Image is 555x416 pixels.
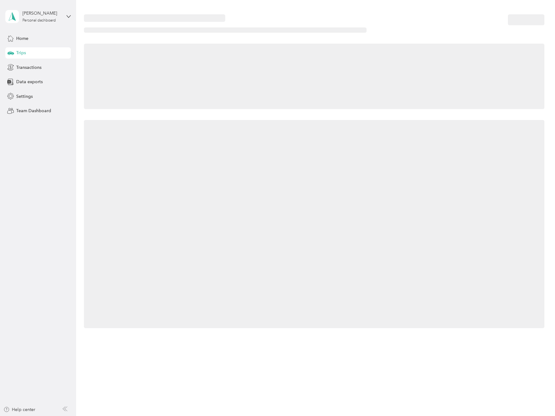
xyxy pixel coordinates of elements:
span: Home [16,35,28,42]
span: Settings [16,93,33,100]
div: [PERSON_NAME] [22,10,61,17]
span: Transactions [16,64,41,71]
button: Help center [3,406,35,413]
div: Personal dashboard [22,19,56,22]
span: Team Dashboard [16,108,51,114]
iframe: Everlance-gr Chat Button Frame [520,381,555,416]
span: Data exports [16,79,43,85]
span: Trips [16,50,26,56]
